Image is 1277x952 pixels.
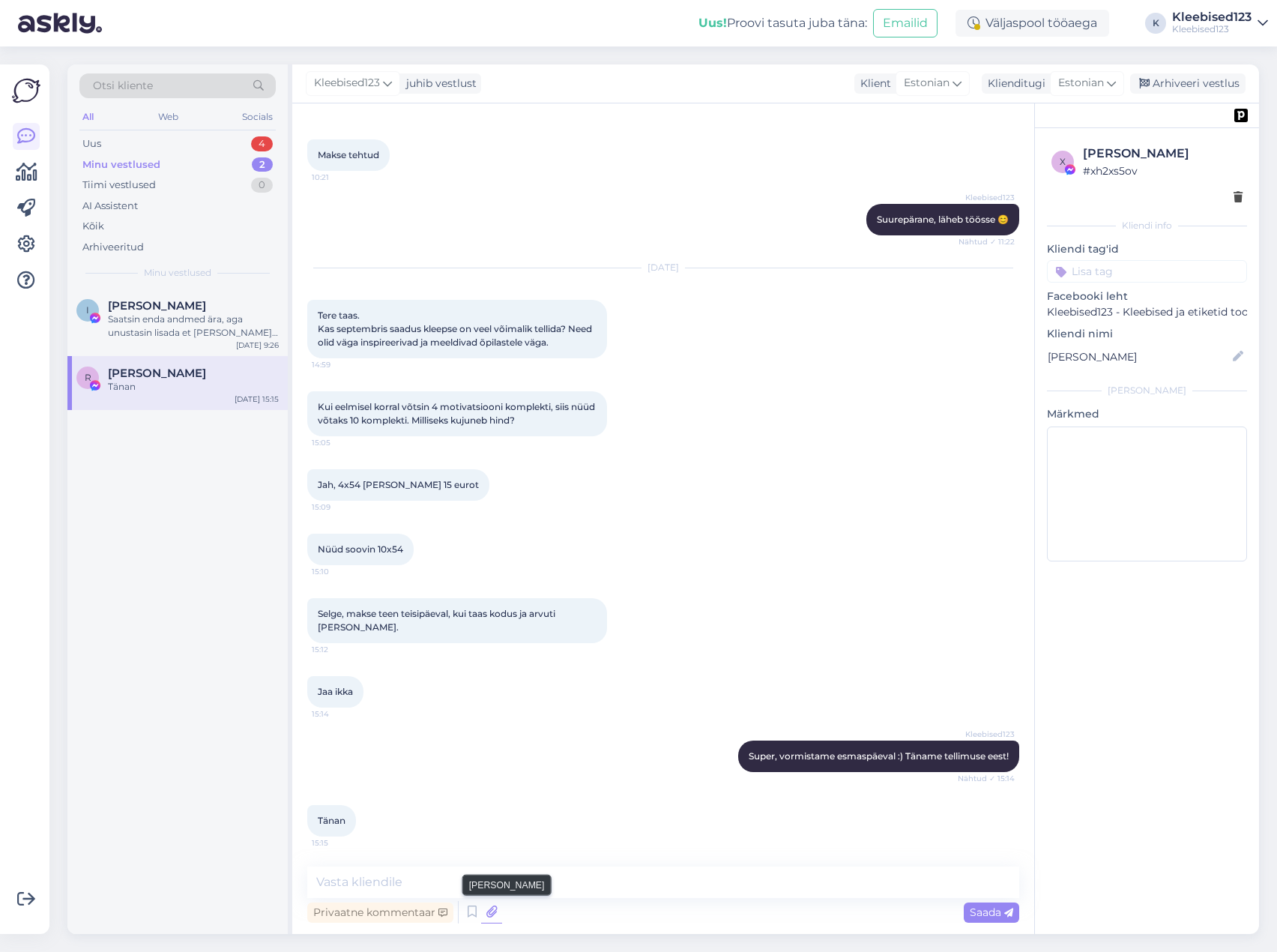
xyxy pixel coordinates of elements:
span: Estonian [904,75,950,91]
p: Kliendi tag'id [1047,241,1247,257]
div: [DATE] [307,261,1019,274]
input: Lisa tag [1047,260,1247,283]
div: [DATE] 15:15 [235,394,279,405]
div: K [1145,13,1166,34]
div: Minu vestlused [82,157,160,172]
span: Tere taas. Kas septembris saadus kleepse on veel võimalik tellida? Need olid väga inspireerivad j... [318,310,594,348]
div: 2 [252,157,273,172]
span: Minu vestlused [144,266,211,280]
div: Kleebised123 [1172,11,1252,23]
small: [PERSON_NAME] [469,878,545,891]
span: 15:10 [312,566,368,577]
div: juhib vestlust [400,76,477,91]
span: Saada [970,906,1013,919]
div: Tänan [108,380,279,394]
span: Selge, makse teen teisipäeval, kui taas kodus ja arvuti [PERSON_NAME]. [318,608,558,633]
span: Suurepärane, läheb töösse 😊 [877,214,1009,225]
div: Web [155,107,181,127]
div: Saatsin enda andmed ära, aga unustasin lisada et [PERSON_NAME] [PERSON_NAME] kleepse pakiautomaat... [108,313,279,340]
span: Jaa ikka [318,686,353,697]
span: 15:09 [312,501,368,513]
a: Kleebised123Kleebised123 [1172,11,1268,35]
span: Kleebised123 [314,75,380,91]
div: Arhiveeritud [82,240,144,255]
span: Nähtud ✓ 15:14 [958,773,1015,784]
div: Väljaspool tööaega [956,10,1109,37]
span: Tänan [318,815,345,826]
span: Ruth Kõivisto [108,367,206,380]
span: Ingrid Püvi [108,299,206,313]
div: Kliendi info [1047,219,1247,232]
div: 0 [251,178,273,193]
div: Klient [854,76,891,91]
div: Proovi tasuta juba täna: [698,14,867,32]
input: Lisa nimi [1048,349,1230,365]
p: Märkmed [1047,406,1247,422]
img: pd [1234,109,1248,122]
span: Kleebised123 [958,192,1015,203]
div: Kõik [82,219,104,234]
div: Socials [239,107,276,127]
div: [DATE] 9:26 [236,340,279,351]
div: All [79,107,97,127]
span: 15:15 [312,837,368,849]
span: 14:59 [312,359,368,370]
span: 15:14 [312,708,368,720]
span: I [86,304,89,316]
span: Kleebised123 [958,729,1015,740]
span: Estonian [1058,75,1104,91]
p: Facebooki leht [1047,289,1247,304]
p: Kliendi nimi [1047,326,1247,342]
div: Klienditugi [982,76,1045,91]
button: Emailid [873,9,938,37]
div: # xh2xs5ov [1083,163,1243,179]
div: Tiimi vestlused [82,178,156,193]
div: [PERSON_NAME] [1083,145,1243,163]
span: R [85,372,91,383]
div: Kleebised123 [1172,23,1252,35]
div: Uus [82,136,101,151]
img: Askly Logo [12,76,40,105]
span: 15:12 [312,644,368,655]
span: Jah, 4x54 [PERSON_NAME] 15 eurot [318,479,479,490]
span: 10:21 [312,172,368,183]
span: 15:05 [312,437,368,448]
span: Makse tehtud [318,149,379,160]
span: Super, vormistame esmaspäeval :) Täname tellimuse eest! [749,750,1009,762]
span: Kui eelmisel korral võtsin 4 motivatsiooni komplekti, siis nüüd võtaks 10 komplekti. Milliseks ku... [318,401,597,426]
p: Kleebised123 - Kleebised ja etiketid toodetele ning kleebised autodele. [1047,304,1247,320]
div: Arhiveeri vestlus [1130,73,1246,94]
div: AI Assistent [82,199,138,214]
div: Privaatne kommentaar [307,903,453,923]
span: Otsi kliente [93,78,153,94]
span: x [1060,156,1066,167]
div: [PERSON_NAME] [1047,384,1247,397]
span: Nähtud ✓ 11:22 [958,236,1015,247]
span: Nüüd soovin 10x54 [318,543,403,555]
div: 4 [251,136,273,151]
b: Uus! [698,16,727,30]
